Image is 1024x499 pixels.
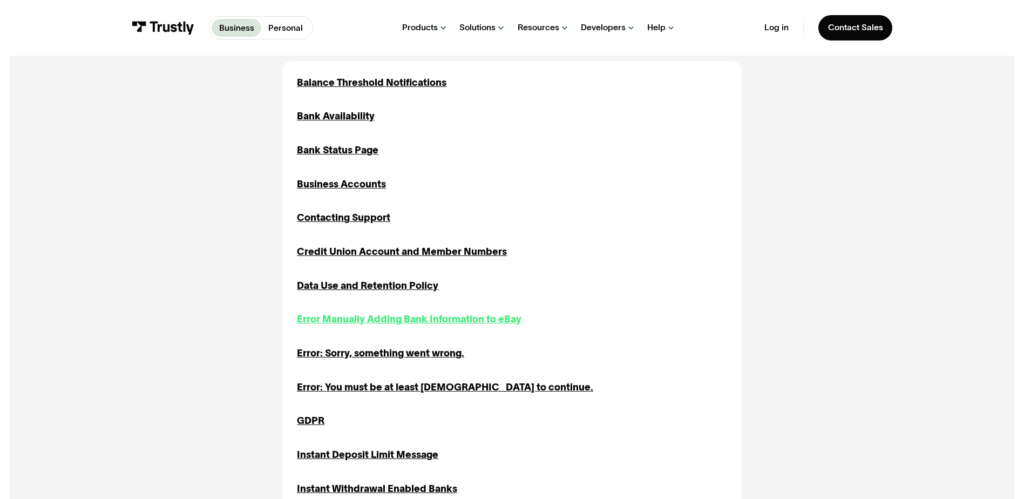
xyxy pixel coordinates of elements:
[402,22,438,33] div: Products
[297,312,521,327] a: Error Manually Adding Bank Information to eBay
[297,245,507,259] a: Credit Union Account and Member Numbers
[297,380,593,395] a: Error: You must be at least [DEMOGRAPHIC_DATA] to continue.
[828,22,883,33] div: Contact Sales
[297,414,324,428] a: GDPR
[647,22,666,33] div: Help
[581,22,626,33] div: Developers
[261,19,310,36] a: Personal
[818,15,893,41] a: Contact Sales
[764,22,789,33] a: Log in
[219,22,254,35] p: Business
[268,22,303,35] p: Personal
[297,448,438,462] a: Instant Deposit Limit Message
[297,279,438,293] a: Data Use and Retention Policy
[297,211,390,225] a: Contacting Support
[297,143,378,158] a: Bank Status Page
[459,22,496,33] div: Solutions
[212,19,261,36] a: Business
[132,21,194,35] img: Trustly Logo
[518,22,559,33] div: Resources
[297,482,457,496] a: Instant Withdrawal Enabled Banks
[297,76,446,90] a: Balance Threshold Notifications
[297,177,386,192] a: Business Accounts
[297,109,375,124] a: Bank Availability
[297,346,464,361] a: Error: Sorry, something went wrong.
